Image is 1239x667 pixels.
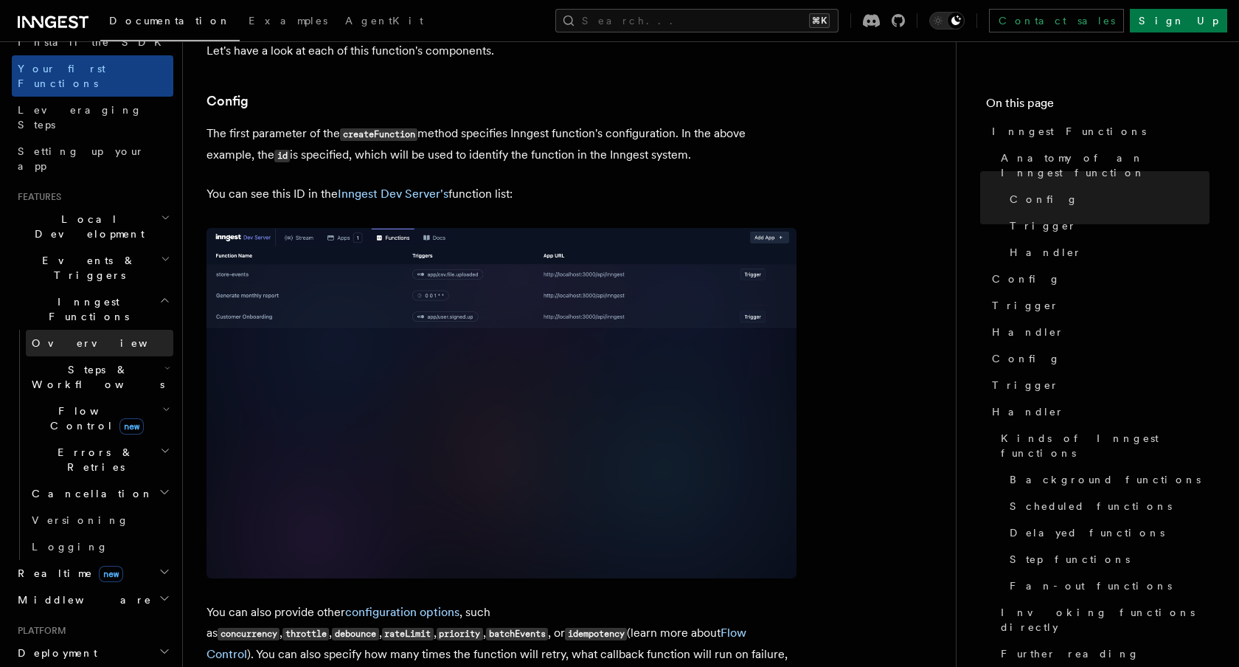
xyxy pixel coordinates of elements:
span: new [99,566,123,582]
a: AgentKit [336,4,432,40]
span: Step functions [1010,552,1130,567]
code: idempotency [565,628,627,640]
span: Logging [32,541,108,553]
span: Realtime [12,566,123,581]
button: Errors & Retries [26,439,173,480]
code: debounce [332,628,378,640]
span: Flow Control [26,404,162,433]
a: Setting up your app [12,138,173,179]
span: Handler [992,404,1064,419]
button: Toggle dark mode [929,12,965,30]
a: Examples [240,4,336,40]
a: Logging [26,533,173,560]
a: Handler [986,319,1209,345]
span: Trigger [992,298,1059,313]
span: Features [12,191,61,203]
p: Let's have a look at each of this function's components. [206,41,796,61]
span: Versioning [32,514,129,526]
button: Middleware [12,587,173,613]
span: Local Development [12,212,161,241]
p: The first parameter of the method specifies Inngest function's configuration. In the above exampl... [206,123,796,166]
a: Documentation [100,4,240,41]
code: createFunction [340,128,417,141]
button: Events & Triggers [12,247,173,288]
a: Handler [986,398,1209,425]
span: Inngest Functions [992,124,1146,139]
a: Config [206,91,249,111]
span: Setting up your app [18,145,145,172]
button: Flow Controlnew [26,398,173,439]
a: Leveraging Steps [12,97,173,138]
span: Platform [12,625,66,637]
span: Kinds of Inngest functions [1001,431,1209,460]
span: new [119,418,144,435]
a: Sign Up [1130,9,1227,32]
a: Contact sales [989,9,1124,32]
a: Invoking functions directly [995,599,1209,640]
button: Deployment [12,640,173,666]
a: Background functions [1004,466,1209,493]
div: Inngest Functions [12,330,173,560]
a: Your first Functions [12,55,173,97]
code: throttle [282,628,329,640]
a: Anatomy of an Inngest function [995,145,1209,186]
kbd: ⌘K [809,13,830,28]
span: Inngest Functions [12,294,159,324]
a: Install the SDK [12,29,173,55]
a: configuration options [345,605,459,619]
a: Config [1004,186,1209,212]
code: concurrency [218,628,280,640]
button: Local Development [12,206,173,247]
a: Trigger [1004,212,1209,239]
code: batchEvents [486,628,548,640]
span: Deployment [12,646,97,660]
span: Background functions [1010,472,1201,487]
span: Overview [32,337,184,349]
span: Middleware [12,592,152,607]
span: Handler [1010,245,1082,260]
a: Further reading [995,640,1209,667]
a: Fan-out functions [1004,573,1209,599]
span: Cancellation [26,486,153,501]
a: Trigger [986,372,1209,398]
span: Trigger [1010,218,1077,233]
a: Config [986,266,1209,292]
code: rateLimit [382,628,434,640]
span: Delayed functions [1010,525,1165,540]
h4: On this page [986,94,1209,118]
span: Events & Triggers [12,253,161,283]
span: Errors & Retries [26,445,160,474]
a: Versioning [26,507,173,533]
span: Your first Functions [18,63,105,89]
a: Inngest Functions [986,118,1209,145]
span: Examples [249,15,327,27]
span: Documentation [109,15,231,27]
span: Scheduled functions [1010,499,1172,514]
span: Fan-out functions [1010,578,1172,593]
a: Delayed functions [1004,519,1209,546]
button: Inngest Functions [12,288,173,330]
span: Config [1010,192,1078,207]
span: Leveraging Steps [18,104,142,131]
a: Scheduled functions [1004,493,1209,519]
span: Invoking functions directly [1001,605,1209,635]
code: priority [437,628,483,640]
p: You can see this ID in the function list: [206,184,796,204]
span: Trigger [992,378,1059,393]
a: Kinds of Inngest functions [995,425,1209,466]
span: Anatomy of an Inngest function [1001,151,1209,180]
button: Cancellation [26,480,173,507]
span: Config [992,272,1061,286]
button: Steps & Workflows [26,356,173,398]
button: Search...⌘K [555,9,839,32]
code: id [274,150,290,162]
a: Overview [26,330,173,356]
a: Step functions [1004,546,1209,573]
span: AgentKit [345,15,423,27]
a: Inngest Dev Server's [338,187,448,201]
button: Realtimenew [12,560,173,587]
a: Handler [1004,239,1209,266]
span: Install the SDK [18,36,170,48]
span: Further reading [1001,646,1139,661]
a: Trigger [986,292,1209,319]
